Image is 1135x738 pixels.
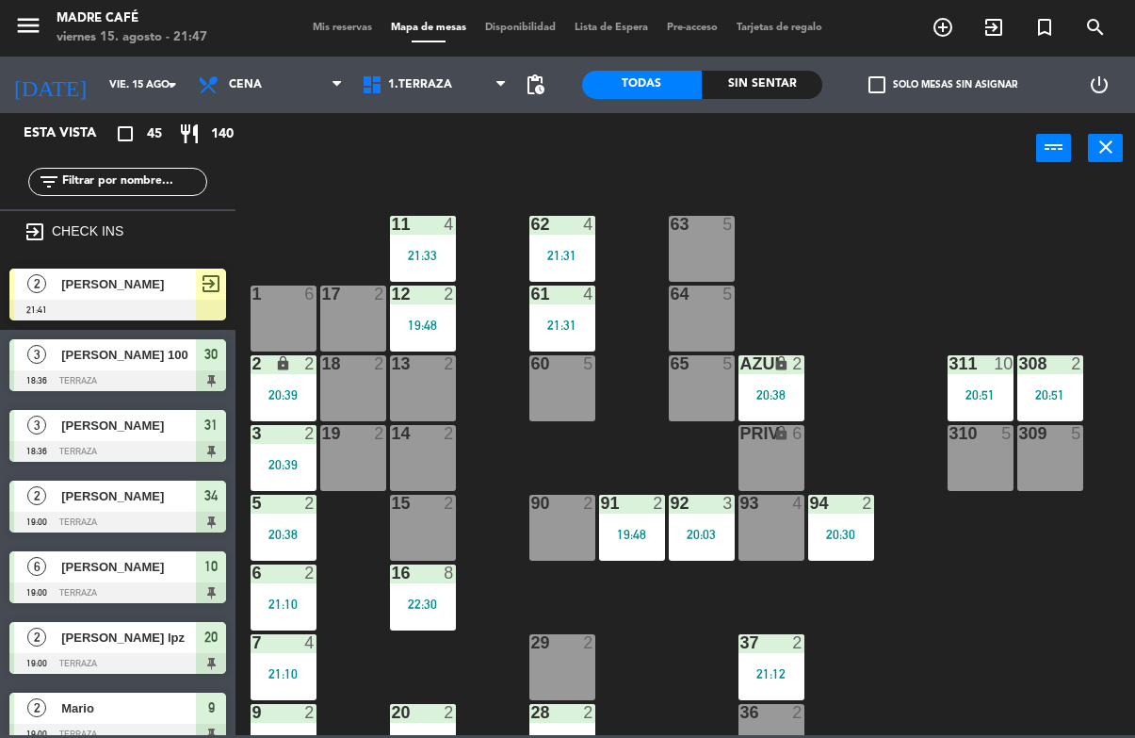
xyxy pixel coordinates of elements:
i: power_input [1043,136,1065,158]
span: 9 [208,697,215,719]
span: 2 [27,628,46,647]
div: 61 [531,286,532,303]
span: Lista de Espera [565,23,657,33]
div: 2 [444,495,455,512]
div: 21:31 [529,319,595,332]
div: 5 [1001,425,1013,442]
div: 6 [792,425,803,442]
span: check_box_outline_blank [868,76,885,93]
i: close [1094,136,1117,158]
button: power_input [1036,134,1071,162]
span: 6 [27,557,46,576]
div: 20:38 [738,388,804,402]
div: 311 [949,355,950,372]
span: 2 [27,486,46,505]
span: 10 [204,555,218,578]
button: close [1088,134,1123,162]
div: 4 [583,286,594,303]
div: 5 [722,216,734,233]
span: Disponibilidad [476,23,565,33]
div: 5 [722,355,734,372]
i: add_circle_outline [932,16,954,39]
span: [PERSON_NAME] [61,557,196,577]
div: 19:48 [390,319,456,332]
i: power_settings_new [1088,74,1111,96]
div: 310 [949,425,950,442]
div: 2 [444,704,455,721]
span: RESERVAR MESA [917,11,968,43]
span: 45 [147,123,162,145]
span: 34 [204,484,218,507]
span: exit_to_app [200,272,222,295]
div: 20:39 [251,458,316,471]
div: 64 [671,286,672,303]
div: Todas [582,71,703,99]
i: lock [773,355,789,371]
div: 2 [374,425,385,442]
span: 140 [211,123,234,145]
span: 3 [27,345,46,364]
span: pending_actions [524,74,546,96]
span: Reserva especial [1019,11,1070,43]
div: 5 [1071,425,1082,442]
div: 20:03 [669,528,735,541]
div: 19 [322,425,323,442]
div: 29 [531,634,532,651]
i: turned_in_not [1033,16,1056,39]
label: CHECK INS [52,223,123,238]
div: 2 [304,355,316,372]
div: 2 [583,634,594,651]
span: 3 [27,416,46,435]
span: Mario [61,698,196,718]
div: 14 [392,425,393,442]
div: 21:10 [251,598,316,611]
i: lock [275,355,291,371]
div: 90 [531,495,532,512]
i: restaurant [178,123,201,145]
div: 2 [792,634,803,651]
div: 62 [531,216,532,233]
div: 2 [374,286,385,303]
span: BUSCAR [1070,11,1121,43]
div: 92 [671,495,672,512]
div: 2 [583,704,594,721]
div: 2 [304,565,316,582]
div: 309 [1019,425,1020,442]
div: 21:31 [529,249,595,262]
div: 5 [583,355,594,372]
div: 94 [810,495,811,512]
div: 18 [322,355,323,372]
span: 2 [27,274,46,293]
div: viernes 15. agosto - 21:47 [57,28,207,47]
div: 60 [531,355,532,372]
div: 10 [994,355,1013,372]
span: Pre-acceso [657,23,727,33]
div: 4 [304,634,316,651]
input: Filtrar por nombre... [60,172,206,192]
i: menu [14,11,42,40]
span: 20 [204,626,218,648]
div: 28 [531,704,532,721]
div: Madre Café [57,9,207,28]
span: 30 [204,343,218,366]
span: [PERSON_NAME] [61,486,196,506]
div: 2 [304,704,316,721]
i: search [1084,16,1107,39]
span: Cena [229,78,262,91]
div: 16 [392,565,393,582]
div: 65 [671,355,672,372]
div: 2 [862,495,873,512]
div: 20 [392,704,393,721]
span: [PERSON_NAME] [61,274,196,294]
div: 63 [671,216,672,233]
div: 2 [653,495,664,512]
div: 19:48 [599,528,665,541]
div: 2 [583,495,594,512]
div: 21:33 [390,249,456,262]
div: 13 [392,355,393,372]
div: 20:39 [251,388,316,402]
